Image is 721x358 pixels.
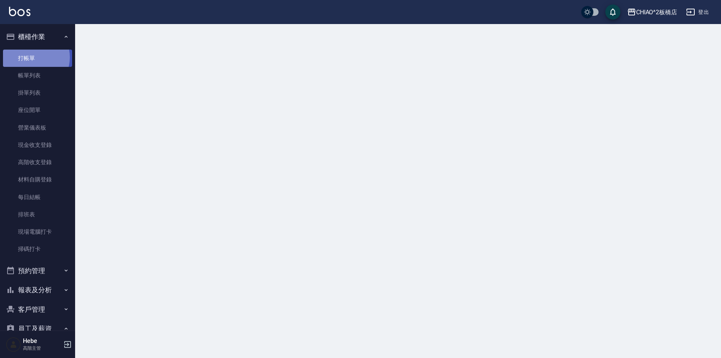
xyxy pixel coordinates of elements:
[3,27,72,47] button: 櫃檯作業
[3,280,72,300] button: 報表及分析
[3,67,72,84] a: 帳單列表
[23,345,61,352] p: 高階主管
[3,154,72,171] a: 高階收支登錄
[3,261,72,281] button: 預約管理
[683,5,712,19] button: 登出
[6,337,21,352] img: Person
[605,5,620,20] button: save
[3,206,72,223] a: 排班表
[23,337,61,345] h5: Hebe
[3,171,72,188] a: 材料自購登錄
[3,136,72,154] a: 現金收支登錄
[3,84,72,101] a: 掛單列表
[3,300,72,319] button: 客戶管理
[3,50,72,67] a: 打帳單
[3,223,72,240] a: 現場電腦打卡
[3,119,72,136] a: 營業儀表板
[3,240,72,258] a: 掃碼打卡
[3,101,72,119] a: 座位開單
[9,7,30,16] img: Logo
[3,319,72,338] button: 員工及薪資
[636,8,677,17] div: CHIAO^2板橋店
[3,189,72,206] a: 每日結帳
[624,5,680,20] button: CHIAO^2板橋店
